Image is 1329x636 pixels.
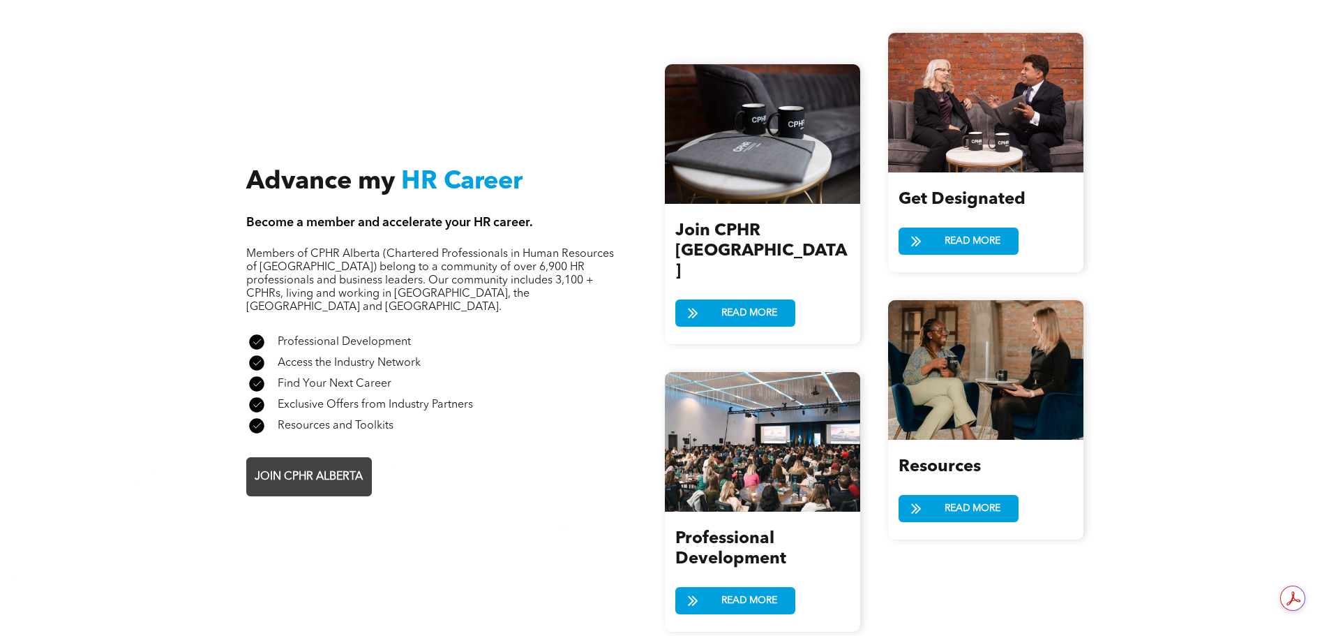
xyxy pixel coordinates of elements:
[899,459,981,475] span: Resources
[899,191,1026,208] span: Get Designated
[899,228,1019,255] a: READ MORE
[250,464,368,491] span: JOIN CPHR ALBERTA
[716,588,782,614] span: READ MORE
[675,299,795,327] a: READ MORE
[899,495,1019,522] a: READ MORE
[401,170,523,195] span: HR Career
[278,378,391,390] span: Find Your Next Career
[675,531,786,568] span: Professional Development
[246,249,614,313] span: Members of CPHR Alberta (Chartered Professionals in Human Resources of [GEOGRAPHIC_DATA]) belong ...
[246,170,395,195] span: Advance my
[940,228,1005,254] span: READ MORE
[675,223,847,280] span: Join CPHR [GEOGRAPHIC_DATA]
[675,587,795,614] a: READ MORE
[278,420,393,431] span: Resources and Toolkits
[716,300,782,326] span: READ MORE
[278,399,473,411] span: Exclusive Offers from Industry Partners
[246,216,533,229] span: Become a member and accelerate your HR career.
[940,496,1005,522] span: READ MORE
[246,457,372,496] a: JOIN CPHR ALBERTA
[278,357,421,369] span: Access the Industry Network
[278,337,411,348] span: Professional Development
